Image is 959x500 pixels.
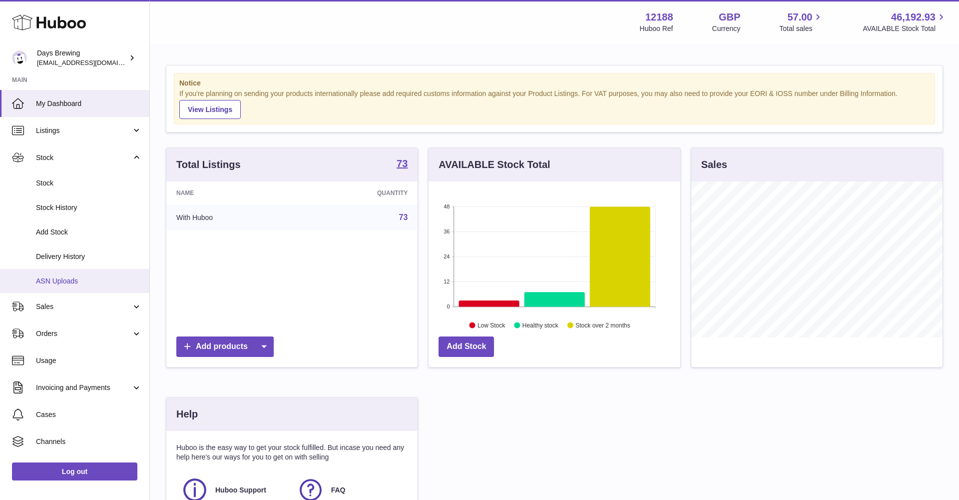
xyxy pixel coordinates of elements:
span: Usage [36,356,142,365]
a: Add Stock [439,336,494,357]
div: Days Brewing [37,48,127,67]
a: 57.00 Total sales [779,10,824,33]
span: Total sales [779,24,824,33]
span: [EMAIL_ADDRESS][DOMAIN_NAME] [37,58,147,66]
span: AVAILABLE Stock Total [863,24,947,33]
strong: 73 [397,158,408,168]
th: Quantity [299,181,418,204]
h3: Help [176,407,198,421]
strong: 12188 [645,10,673,24]
text: Low Stock [478,321,505,328]
p: Huboo is the easy way to get your stock fulfilled. But incase you need any help here's our ways f... [176,443,408,462]
span: Channels [36,437,142,446]
h3: Sales [701,158,727,171]
a: 73 [397,158,408,170]
a: Add products [176,336,274,357]
a: View Listings [179,100,241,119]
strong: GBP [719,10,740,24]
text: Stock over 2 months [576,321,630,328]
text: 48 [444,203,450,209]
th: Name [166,181,299,204]
text: Healthy stock [522,321,559,328]
a: Log out [12,462,137,480]
a: 46,192.93 AVAILABLE Stock Total [863,10,947,33]
span: 46,192.93 [891,10,936,24]
text: 12 [444,278,450,284]
text: 0 [447,303,450,309]
img: victoria@daysbrewing.com [12,50,27,65]
span: ASN Uploads [36,276,142,286]
span: Huboo Support [215,485,266,495]
h3: AVAILABLE Stock Total [439,158,550,171]
div: If you're planning on sending your products internationally please add required customs informati... [179,89,930,119]
span: Invoicing and Payments [36,383,131,392]
strong: Notice [179,78,930,88]
td: With Huboo [166,204,299,230]
span: FAQ [331,485,346,495]
span: My Dashboard [36,99,142,108]
span: Stock [36,153,131,162]
span: Add Stock [36,227,142,237]
span: Orders [36,329,131,338]
h3: Total Listings [176,158,241,171]
div: Currency [712,24,741,33]
span: Sales [36,302,131,311]
span: Listings [36,126,131,135]
span: Stock History [36,203,142,212]
text: 36 [444,228,450,234]
span: Delivery History [36,252,142,261]
div: Huboo Ref [640,24,673,33]
span: Stock [36,178,142,188]
text: 24 [444,253,450,259]
span: Cases [36,410,142,419]
span: 57.00 [787,10,812,24]
a: 73 [399,213,408,221]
